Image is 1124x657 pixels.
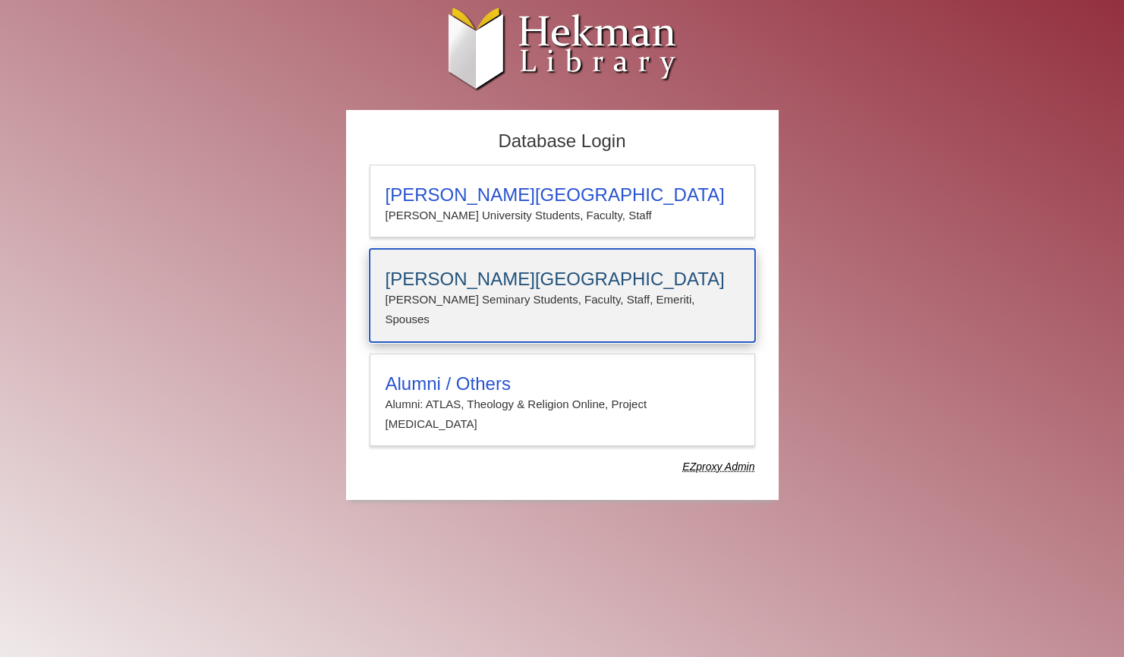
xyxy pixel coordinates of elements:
[386,373,739,395] h3: Alumni / Others
[386,373,739,435] summary: Alumni / OthersAlumni: ATLAS, Theology & Religion Online, Project [MEDICAL_DATA]
[386,269,739,290] h3: [PERSON_NAME][GEOGRAPHIC_DATA]
[386,206,739,225] p: [PERSON_NAME] University Students, Faculty, Staff
[370,249,755,342] a: [PERSON_NAME][GEOGRAPHIC_DATA][PERSON_NAME] Seminary Students, Faculty, Staff, Emeriti, Spouses
[682,461,754,473] dfn: Use Alumni login
[386,395,739,435] p: Alumni: ATLAS, Theology & Religion Online, Project [MEDICAL_DATA]
[370,165,755,237] a: [PERSON_NAME][GEOGRAPHIC_DATA][PERSON_NAME] University Students, Faculty, Staff
[386,184,739,206] h3: [PERSON_NAME][GEOGRAPHIC_DATA]
[362,126,763,157] h2: Database Login
[386,290,739,330] p: [PERSON_NAME] Seminary Students, Faculty, Staff, Emeriti, Spouses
